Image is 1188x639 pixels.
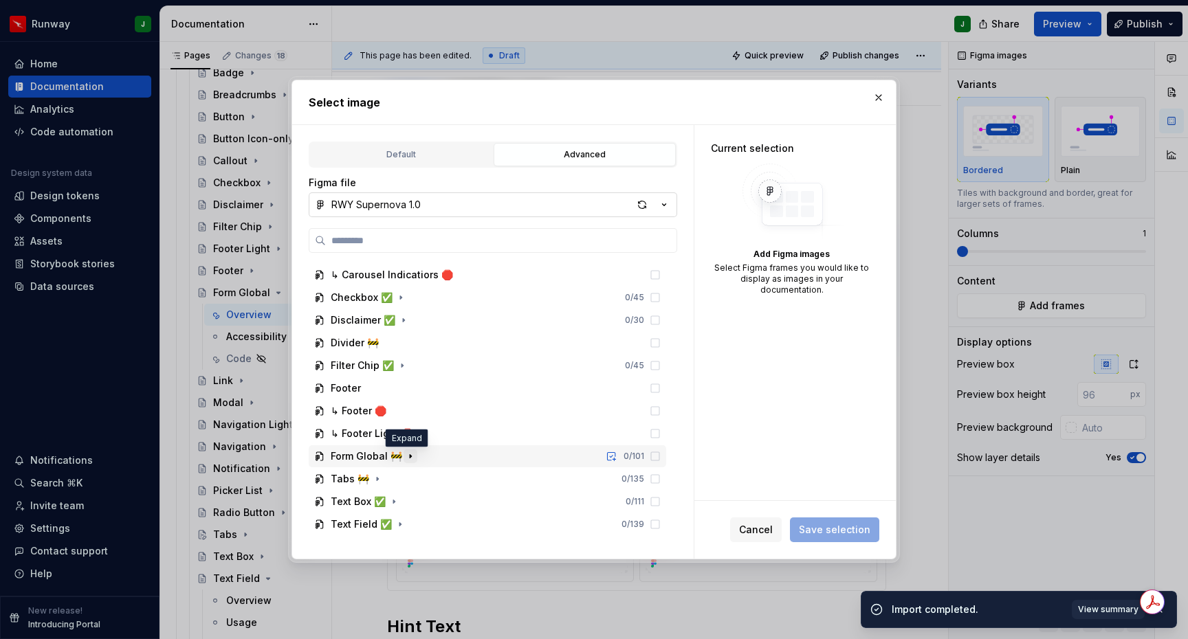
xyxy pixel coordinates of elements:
[309,176,356,190] label: Figma file
[625,360,644,371] div: 0 / 45
[331,268,453,282] div: ↳ Carousel Indicatiors 🛑
[331,427,413,440] div: ↳ Footer Light 🛑
[739,523,773,537] span: Cancel
[730,517,782,542] button: Cancel
[331,336,379,350] div: Divider 🚧
[625,315,644,326] div: 0 / 30
[331,381,361,395] div: Footer
[1078,604,1138,615] span: View summary
[711,262,872,295] div: Select Figma frames you would like to display as images in your documentation.
[309,192,677,217] button: RWY Supernova 1.0
[331,404,386,418] div: ↳ Footer 🛑
[386,429,428,447] div: Expand
[892,603,1064,616] div: Import completed.
[626,496,644,507] div: 0 / 111
[624,451,644,462] div: 0 / 101
[498,148,671,161] div: Advanced
[621,473,644,484] div: 0 / 135
[331,291,393,304] div: Checkbox ✅
[331,495,386,508] div: Text Box ✅
[331,517,392,531] div: Text Field ✅
[331,198,421,212] div: RWY Supernova 1.0
[711,142,872,155] div: Current selection
[625,292,644,303] div: 0 / 45
[711,249,872,260] div: Add Figma images
[331,359,394,372] div: Filter Chip ✅
[331,472,369,486] div: Tabs 🚧
[331,313,395,327] div: Disclaimer ✅
[621,519,644,530] div: 0 / 139
[315,148,487,161] div: Default
[1072,600,1145,619] button: View summary
[331,449,402,463] div: Form Global 🚧
[309,94,879,111] h2: Select image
